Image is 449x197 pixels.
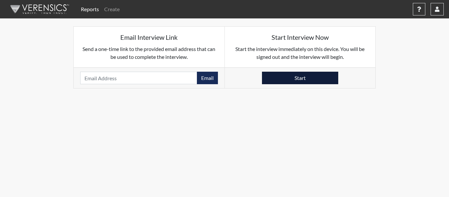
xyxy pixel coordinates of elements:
[80,72,197,84] input: Email Address
[80,33,218,41] h5: Email Interview Link
[102,3,122,16] a: Create
[231,45,369,61] p: Start the interview immediately on this device. You will be signed out and the interview will begin.
[78,3,102,16] a: Reports
[80,45,218,61] p: Send a one-time link to the provided email address that can be used to complete the interview.
[197,72,218,84] button: Email
[262,72,338,84] button: Start
[231,33,369,41] h5: Start Interview Now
